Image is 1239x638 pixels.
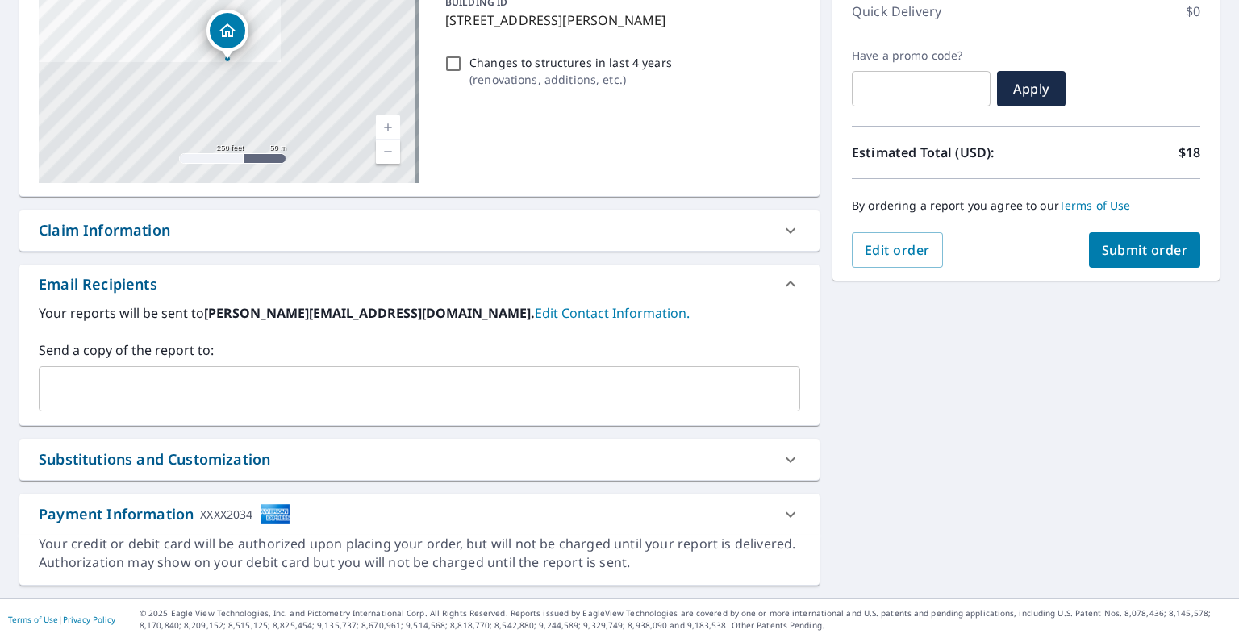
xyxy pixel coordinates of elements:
[140,607,1231,632] p: © 2025 Eagle View Technologies, Inc. and Pictometry International Corp. All Rights Reserved. Repo...
[1102,241,1188,259] span: Submit order
[1010,80,1053,98] span: Apply
[1089,232,1201,268] button: Submit order
[39,273,157,295] div: Email Recipients
[865,241,930,259] span: Edit order
[39,448,270,470] div: Substitutions and Customization
[469,71,672,88] p: ( renovations, additions, etc. )
[19,494,820,535] div: Payment InformationXXXX2034cardImage
[39,303,800,323] label: Your reports will be sent to
[19,439,820,480] div: Substitutions and Customization
[469,54,672,71] p: Changes to structures in last 4 years
[206,10,248,60] div: Dropped pin, building 1, Residential property, 1503 Hooker Rd Greenville, NC 27834
[63,614,115,625] a: Privacy Policy
[852,48,991,63] label: Have a promo code?
[1186,2,1200,21] p: $0
[260,503,290,525] img: cardImage
[852,143,1026,162] p: Estimated Total (USD):
[376,140,400,164] a: Current Level 17, Zoom Out
[445,10,794,30] p: [STREET_ADDRESS][PERSON_NAME]
[8,615,115,624] p: |
[200,503,252,525] div: XXXX2034
[39,503,290,525] div: Payment Information
[39,340,800,360] label: Send a copy of the report to:
[19,210,820,251] div: Claim Information
[8,614,58,625] a: Terms of Use
[535,304,690,322] a: EditContactInfo
[376,115,400,140] a: Current Level 17, Zoom In
[19,265,820,303] div: Email Recipients
[852,198,1200,213] p: By ordering a report you agree to our
[204,304,535,322] b: [PERSON_NAME][EMAIL_ADDRESS][DOMAIN_NAME].
[1059,198,1131,213] a: Terms of Use
[39,535,800,572] div: Your credit or debit card will be authorized upon placing your order, but will not be charged unt...
[997,71,1066,106] button: Apply
[39,219,170,241] div: Claim Information
[852,232,943,268] button: Edit order
[1179,143,1200,162] p: $18
[852,2,941,21] p: Quick Delivery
